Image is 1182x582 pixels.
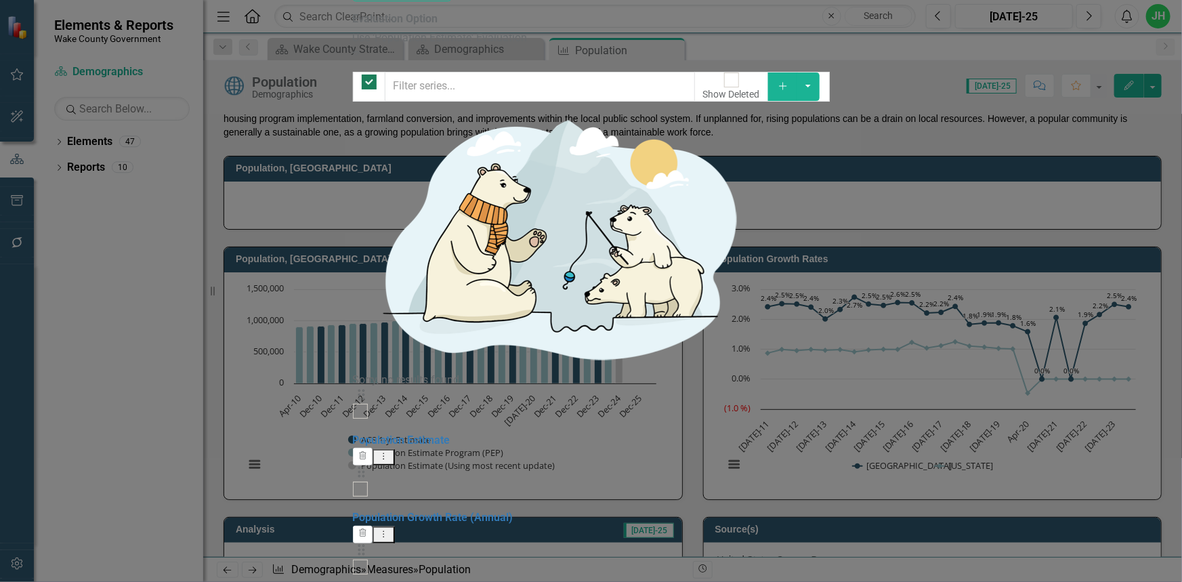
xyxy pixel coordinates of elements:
a: Population Growth Rate (Annual) [353,511,513,524]
label: Evaluation Option [353,12,438,27]
img: No results found [353,102,759,373]
div: Show Deleted [703,87,760,101]
div: Sorry, no results found. [353,373,830,388]
a: Population Estimate [353,434,450,446]
input: Filter series... [385,72,695,102]
div: Use 'Population Estimate' Evaluation [353,30,830,46]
